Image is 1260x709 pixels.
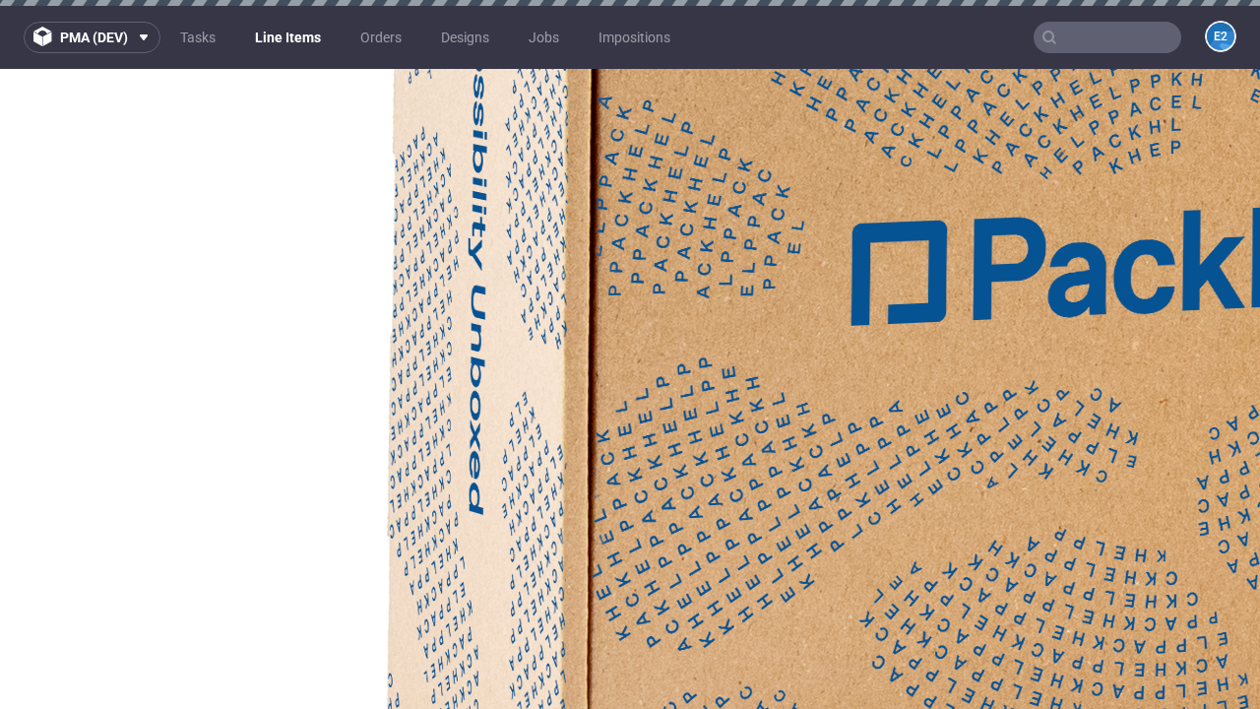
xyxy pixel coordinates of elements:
figcaption: e2 [1207,23,1234,50]
a: Tasks [168,22,227,53]
a: Impositions [587,22,682,53]
a: Orders [348,22,413,53]
a: Jobs [517,22,571,53]
button: pma (dev) [24,22,160,53]
a: Line Items [243,22,333,53]
span: pma (dev) [60,31,128,44]
a: Designs [429,22,501,53]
